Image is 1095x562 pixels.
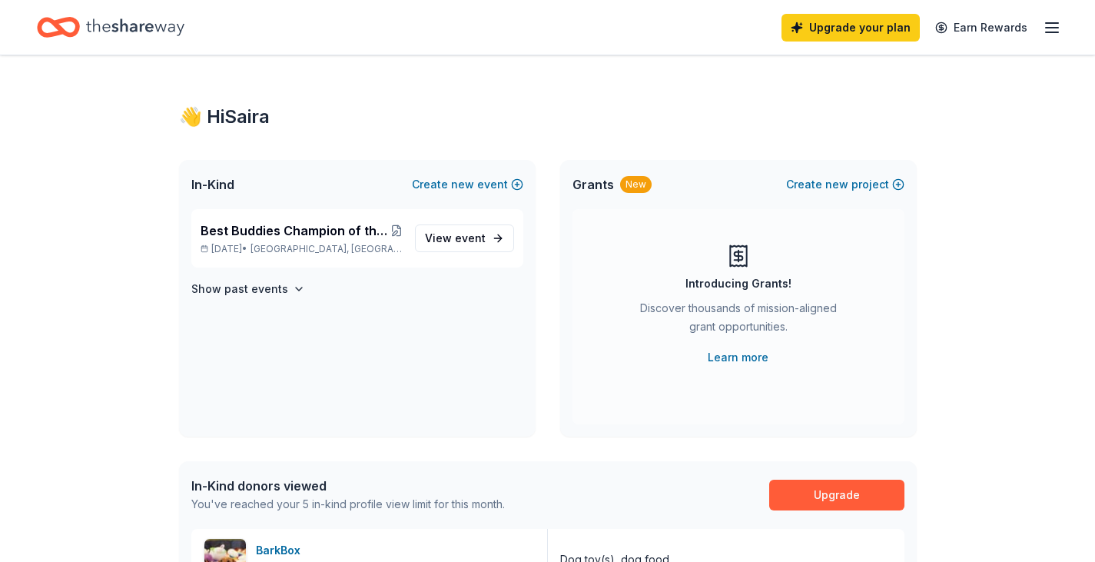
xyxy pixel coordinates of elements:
a: Earn Rewards [926,14,1037,42]
div: In-Kind donors viewed [191,477,505,495]
button: Createnewevent [412,175,523,194]
span: View [425,229,486,248]
button: Createnewproject [786,175,904,194]
p: [DATE] • [201,243,403,255]
div: New [620,176,652,193]
a: Home [37,9,184,45]
div: Discover thousands of mission-aligned grant opportunities. [634,299,843,342]
div: BarkBox [256,541,307,560]
span: new [825,175,848,194]
span: [GEOGRAPHIC_DATA], [GEOGRAPHIC_DATA] [251,243,402,255]
span: In-Kind [191,175,234,194]
div: 👋 Hi Saira [179,105,917,129]
span: Best Buddies Champion of the Year: [GEOGRAPHIC_DATA], [GEOGRAPHIC_DATA] [201,221,390,240]
span: new [451,175,474,194]
a: Learn more [708,348,768,367]
span: Grants [572,175,614,194]
div: Introducing Grants! [685,274,791,293]
span: event [455,231,486,244]
div: You've reached your 5 in-kind profile view limit for this month. [191,495,505,514]
button: Show past events [191,280,305,298]
h4: Show past events [191,280,288,298]
a: View event [415,224,514,252]
a: Upgrade [769,480,904,510]
a: Upgrade your plan [781,14,920,42]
